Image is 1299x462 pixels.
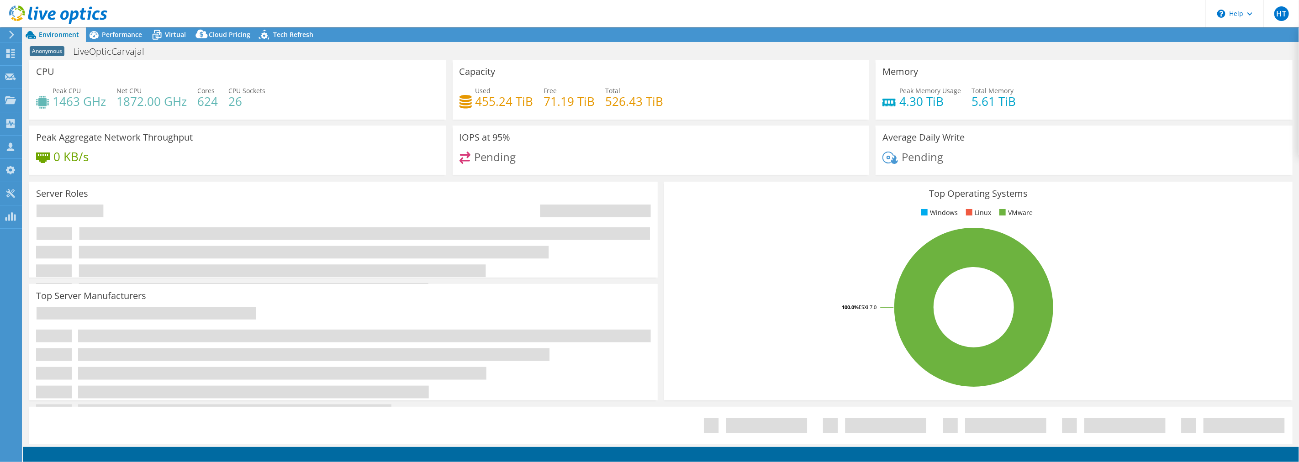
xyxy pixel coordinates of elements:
h4: 455.24 TiB [475,96,533,106]
span: Used [475,86,491,95]
h4: 71.19 TiB [544,96,595,106]
h4: 1463 GHz [53,96,106,106]
h3: Capacity [459,67,496,77]
span: Environment [39,30,79,39]
svg: \n [1217,10,1225,18]
span: Total Memory [972,86,1014,95]
span: Anonymous [30,46,64,56]
h3: IOPS at 95% [459,132,511,142]
h1: LiveOpticCarvajal [69,47,158,57]
span: Cores [197,86,215,95]
li: Windows [919,208,958,218]
tspan: 100.0% [842,304,859,310]
h3: CPU [36,67,54,77]
h4: 5.61 TiB [972,96,1016,106]
span: Virtual [165,30,186,39]
span: Peak Memory Usage [899,86,961,95]
h3: Server Roles [36,189,88,199]
span: Net CPU [116,86,142,95]
span: Total [606,86,621,95]
h3: Peak Aggregate Network Throughput [36,132,193,142]
li: VMware [997,208,1033,218]
h4: 624 [197,96,218,106]
h4: 526.43 TiB [606,96,664,106]
h4: 1872.00 GHz [116,96,187,106]
span: Pending [474,149,516,164]
h4: 4.30 TiB [899,96,961,106]
span: Cloud Pricing [209,30,250,39]
h4: 0 KB/s [53,152,89,162]
li: Linux [964,208,991,218]
span: Peak CPU [53,86,81,95]
h4: 26 [228,96,265,106]
span: CPU Sockets [228,86,265,95]
h3: Top Server Manufacturers [36,291,146,301]
span: Free [544,86,557,95]
tspan: ESXi 7.0 [859,304,877,310]
span: Tech Refresh [273,30,313,39]
h3: Memory [882,67,918,77]
span: Pending [902,149,943,164]
span: HT [1274,6,1289,21]
span: Performance [102,30,142,39]
h3: Average Daily Write [882,132,965,142]
h3: Top Operating Systems [671,189,1286,199]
